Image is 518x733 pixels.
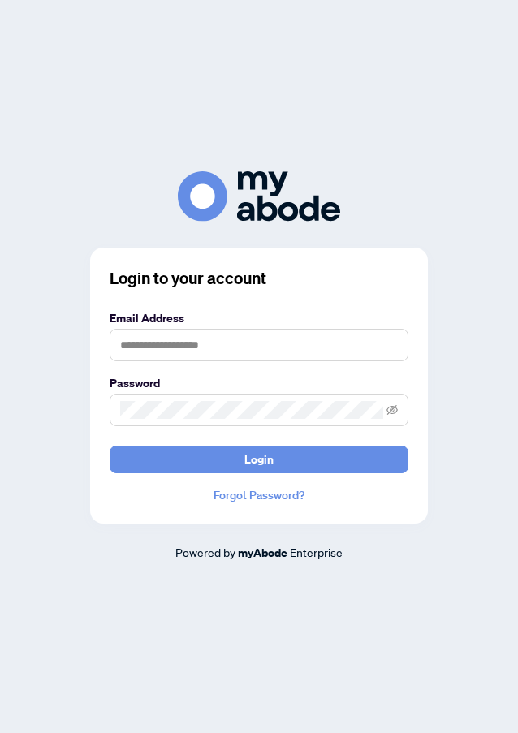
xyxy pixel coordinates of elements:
[290,545,343,559] span: Enterprise
[386,404,398,416] span: eye-invisible
[110,309,408,327] label: Email Address
[175,545,235,559] span: Powered by
[238,544,287,562] a: myAbode
[110,374,408,392] label: Password
[110,486,408,504] a: Forgot Password?
[110,267,408,290] h3: Login to your account
[178,171,340,221] img: ma-logo
[110,446,408,473] button: Login
[244,446,274,472] span: Login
